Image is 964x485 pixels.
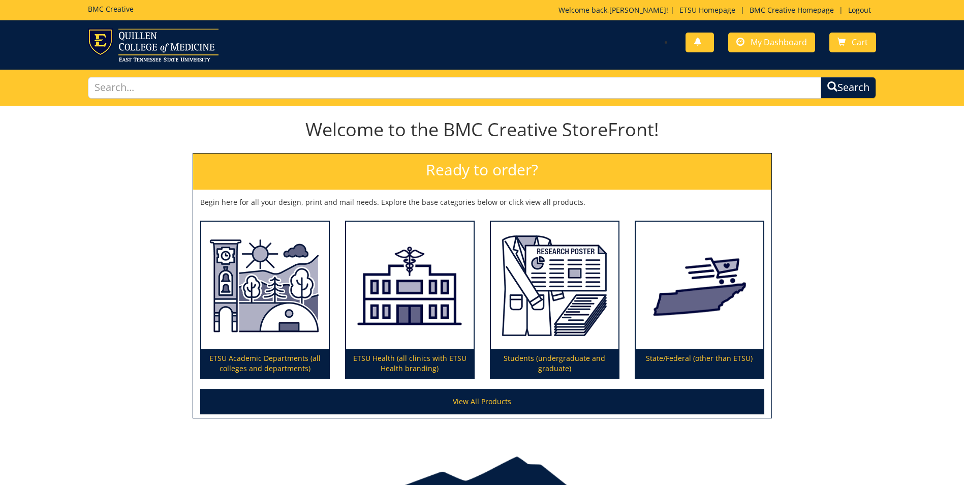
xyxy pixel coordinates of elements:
h2: Ready to order? [193,154,771,190]
a: ETSU Homepage [674,5,740,15]
button: Search [821,77,876,99]
p: Welcome back, ! | | | [558,5,876,15]
input: Search... [88,77,821,99]
img: ETSU Health (all clinics with ETSU Health branding) [346,222,474,350]
img: State/Federal (other than ETSU) [636,222,763,350]
p: State/Federal (other than ETSU) [636,349,763,378]
a: ETSU Academic Departments (all colleges and departments) [201,222,329,378]
p: ETSU Academic Departments (all colleges and departments) [201,349,329,378]
a: [PERSON_NAME] [609,5,666,15]
a: Logout [843,5,876,15]
a: My Dashboard [728,33,815,52]
a: View All Products [200,389,764,414]
a: Students (undergraduate and graduate) [491,222,618,378]
span: Cart [852,37,868,48]
img: ETSU Academic Departments (all colleges and departments) [201,222,329,350]
img: Students (undergraduate and graduate) [491,222,618,350]
img: ETSU logo [88,28,219,62]
h5: BMC Creative [88,5,134,13]
a: BMC Creative Homepage [744,5,839,15]
a: ETSU Health (all clinics with ETSU Health branding) [346,222,474,378]
a: Cart [829,33,876,52]
p: Students (undergraduate and graduate) [491,349,618,378]
p: Begin here for all your design, print and mail needs. Explore the base categories below or click ... [200,197,764,207]
span: My Dashboard [751,37,807,48]
a: State/Federal (other than ETSU) [636,222,763,378]
h1: Welcome to the BMC Creative StoreFront! [193,119,772,140]
p: ETSU Health (all clinics with ETSU Health branding) [346,349,474,378]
